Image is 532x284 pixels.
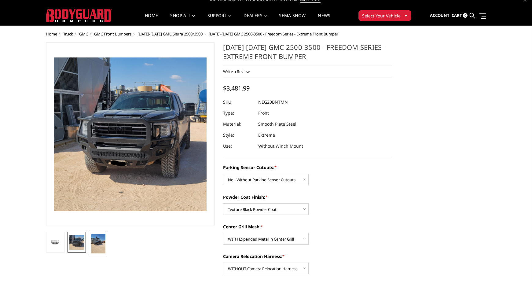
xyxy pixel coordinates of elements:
a: Truck [64,31,73,37]
a: GMC Front Bumpers [94,31,132,37]
dd: Without Winch Mount [258,141,303,152]
img: BODYGUARD BUMPERS [46,9,112,22]
a: Write a Review [223,69,250,74]
a: Account [430,7,449,24]
dt: Use: [223,141,254,152]
dt: Style: [223,130,254,141]
dt: Material: [223,119,254,130]
span: Account [430,13,449,18]
a: Support [207,13,232,25]
button: Select Your Vehicle [358,10,411,21]
span: $3,481.99 [223,84,250,92]
a: 2020-2023 GMC 2500-3500 - Freedom Series - Extreme Front Bumper [46,42,215,226]
span: [DATE]-[DATE] GMC 2500-3500 - Freedom Series - Extreme Front Bumper [209,31,339,37]
a: Cart 0 [452,7,468,24]
img: 2020-2023 GMC 2500-3500 - Freedom Series - Extreme Front Bumper [48,239,63,246]
span: Cart [452,13,462,18]
label: Camera Relocation Harness: [223,253,392,260]
label: Powder Coat Finish: [223,194,392,200]
a: shop all [171,13,195,25]
img: 2020-2023 GMC 2500-3500 - Freedom Series - Extreme Front Bumper [69,235,84,249]
a: Home [46,31,57,37]
dd: Extreme [258,130,275,141]
a: [DATE]-[DATE] GMC Sierra 2500/3500 [138,31,203,37]
span: 0 [463,13,468,18]
dt: SKU: [223,97,254,108]
dd: Smooth Plate Steel [258,119,296,130]
span: ▾ [405,12,407,19]
a: SEMA Show [279,13,306,25]
dt: Type: [223,108,254,119]
img: 2020-2023 GMC 2500-3500 - Freedom Series - Extreme Front Bumper [91,234,105,253]
iframe: Chat Widget [501,255,532,284]
h1: [DATE]-[DATE] GMC 2500-3500 - Freedom Series - Extreme Front Bumper [223,42,392,65]
a: Dealers [244,13,267,25]
a: GMC [79,31,88,37]
a: Home [145,13,158,25]
dd: NEG20BNTMN [258,97,288,108]
dd: Front [258,108,269,119]
label: Parking Sensor Cutouts: [223,164,392,171]
label: Center Grill Mesh: [223,223,392,230]
span: Select Your Vehicle [362,13,401,19]
a: News [318,13,330,25]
